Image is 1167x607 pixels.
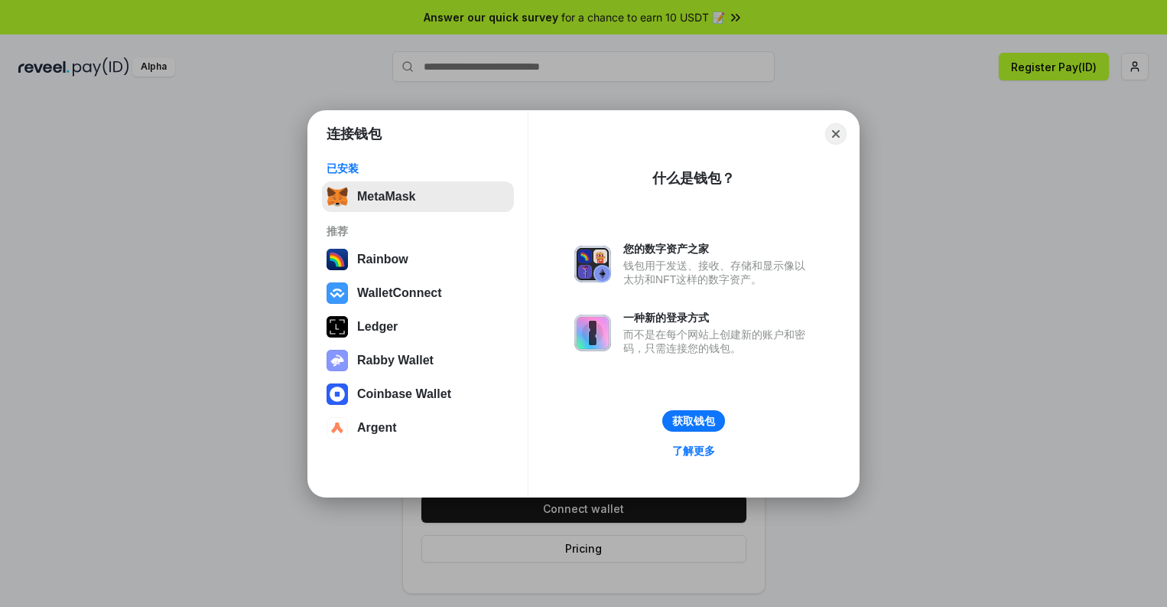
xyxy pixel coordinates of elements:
div: 钱包用于发送、接收、存储和显示像以太坊和NFT这样的数字资产。 [623,259,813,286]
h1: 连接钱包 [327,125,382,143]
div: Coinbase Wallet [357,387,451,401]
img: svg+xml,%3Csvg%20width%3D%2228%22%20height%3D%2228%22%20viewBox%3D%220%200%2028%2028%22%20fill%3D... [327,417,348,439]
img: svg+xml,%3Csvg%20width%3D%22120%22%20height%3D%22120%22%20viewBox%3D%220%200%20120%20120%22%20fil... [327,249,348,270]
div: 您的数字资产之家 [623,242,813,256]
div: Argent [357,421,397,435]
div: Rainbow [357,253,408,266]
div: 了解更多 [672,444,715,458]
div: WalletConnect [357,286,442,300]
div: 一种新的登录方式 [623,311,813,325]
button: WalletConnect [322,278,514,308]
div: 什么是钱包？ [652,169,735,188]
div: Rabby Wallet [357,354,434,367]
button: Rainbow [322,244,514,275]
button: 获取钱包 [662,410,725,432]
button: Close [825,123,847,145]
img: svg+xml,%3Csvg%20xmlns%3D%22http%3A%2F%2Fwww.w3.org%2F2000%2Fsvg%22%20width%3D%2228%22%20height%3... [327,316,348,338]
div: 获取钱包 [672,414,715,428]
img: svg+xml,%3Csvg%20width%3D%2228%22%20height%3D%2228%22%20viewBox%3D%220%200%2028%2028%22%20fill%3D... [327,383,348,405]
img: svg+xml,%3Csvg%20width%3D%2228%22%20height%3D%2228%22%20viewBox%3D%220%200%2028%2028%22%20fill%3D... [327,282,348,304]
button: Rabby Wallet [322,345,514,376]
img: svg+xml,%3Csvg%20xmlns%3D%22http%3A%2F%2Fwww.w3.org%2F2000%2Fsvg%22%20fill%3D%22none%22%20viewBox... [327,350,348,371]
div: 已安装 [327,162,509,175]
div: 推荐 [327,224,509,238]
button: Ledger [322,312,514,342]
img: svg+xml,%3Csvg%20xmlns%3D%22http%3A%2F%2Fwww.w3.org%2F2000%2Fsvg%22%20fill%3D%22none%22%20viewBox... [574,315,611,351]
a: 了解更多 [663,441,724,461]
button: Argent [322,413,514,443]
div: MetaMask [357,190,415,204]
img: svg+xml,%3Csvg%20xmlns%3D%22http%3A%2F%2Fwww.w3.org%2F2000%2Fsvg%22%20fill%3D%22none%22%20viewBox... [574,246,611,282]
img: svg+xml,%3Csvg%20fill%3D%22none%22%20height%3D%2233%22%20viewBox%3D%220%200%2035%2033%22%20width%... [327,186,348,207]
div: Ledger [357,320,398,334]
div: 而不是在每个网站上创建新的账户和密码，只需连接您的钱包。 [623,328,813,355]
button: MetaMask [322,181,514,212]
button: Coinbase Wallet [322,379,514,410]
